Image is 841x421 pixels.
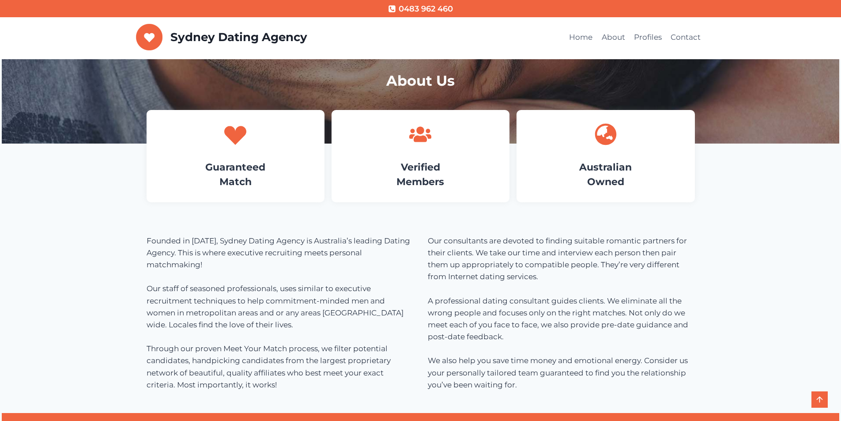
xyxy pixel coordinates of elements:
p: Sydney Dating Agency [170,30,307,44]
a: 0483 962 460 [388,3,453,15]
a: AustralianOwned [579,161,632,188]
a: Scroll to top [811,391,828,408]
p: Our consultants are devoted to finding suitable romantic partners for their clients. We take our ... [428,235,695,391]
a: Sydney Dating Agency [136,24,307,50]
a: Home [565,27,597,48]
a: Contact [666,27,705,48]
h1: About Us [147,70,695,91]
nav: Primary [565,27,705,48]
a: About [597,27,629,48]
a: VerifiedMembers [396,161,444,188]
p: Founded in [DATE], Sydney Dating Agency is Australia’s leading Dating Agency. This is where execu... [147,235,414,391]
a: Profiles [630,27,666,48]
span: 0483 962 460 [399,3,453,15]
a: GuaranteedMatch [205,161,265,188]
img: Sydney Dating Agency [136,24,163,50]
